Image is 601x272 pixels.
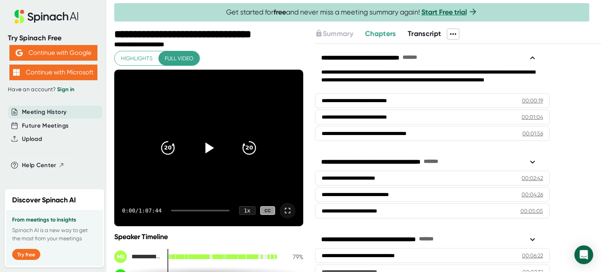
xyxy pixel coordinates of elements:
[408,29,441,38] span: Transcript
[9,45,97,61] button: Continue with Google
[315,29,353,39] button: Summary
[522,191,543,198] div: 00:04:26
[8,34,99,43] div: Try Spinach Free
[57,86,74,93] a: Sign in
[522,174,543,182] div: 00:02:42
[323,29,353,38] span: Summary
[22,161,65,170] button: Help Center
[522,113,543,121] div: 00:01:04
[9,65,97,80] button: Continue with Microsoft
[114,232,303,241] div: Speaker Timeline
[522,97,543,104] div: 00:00:19
[522,252,543,259] div: 00:06:22
[8,86,99,93] div: Have an account?
[158,51,200,66] button: Full video
[408,29,441,39] button: Transcript
[315,29,365,40] div: Upgrade to access
[165,54,193,63] span: Full video
[114,250,127,263] div: MS
[12,195,76,205] h2: Discover Spinach AI
[16,49,23,56] img: Aehbyd4JwY73AAAAAElFTkSuQmCC
[274,8,286,16] b: free
[365,29,396,38] span: Chapters
[284,253,303,261] div: 79 %
[522,130,543,137] div: 00:01:56
[226,8,478,17] span: Get started for and never miss a meeting summary again!
[260,206,275,215] div: CC
[22,135,42,144] button: Upload
[122,207,162,214] div: 0:00 / 1:07:44
[22,121,68,130] button: Future Meetings
[520,207,543,215] div: 00:05:05
[574,245,593,264] div: Open Intercom Messenger
[22,161,56,170] span: Help Center
[114,250,161,263] div: Momin Bin Shahid
[121,54,153,63] span: Highlights
[12,249,40,260] button: Try free
[421,8,467,16] a: Start Free trial
[12,226,97,243] p: Spinach AI is a new way to get the most from your meetings
[12,217,97,223] h3: From meetings to insights
[115,51,159,66] button: Highlights
[239,206,256,215] div: 1 x
[22,108,67,117] button: Meeting History
[365,29,396,39] button: Chapters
